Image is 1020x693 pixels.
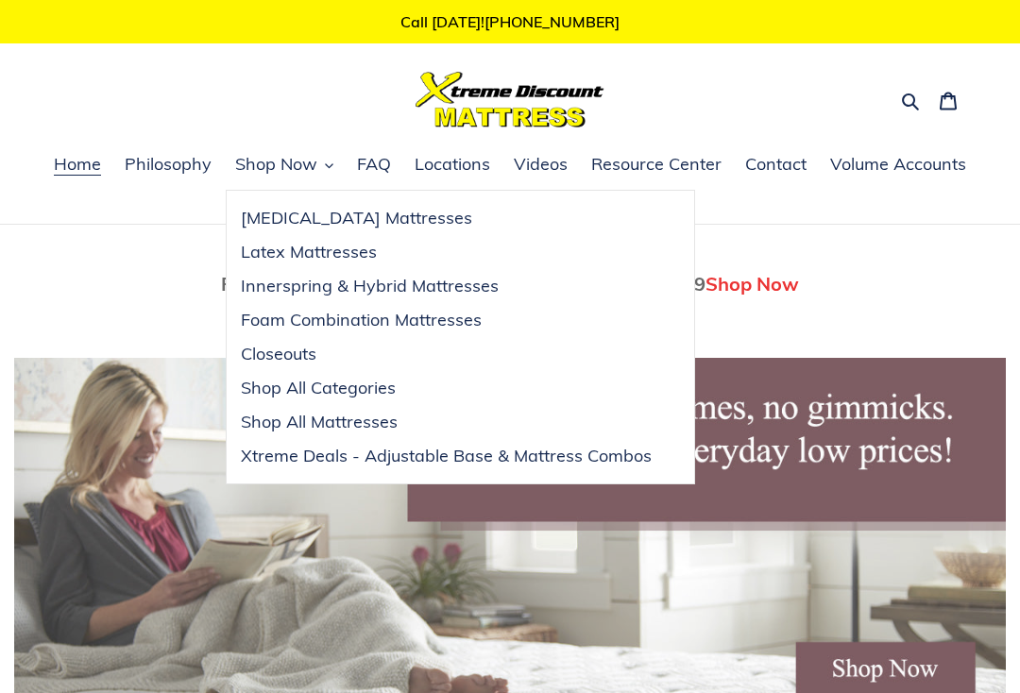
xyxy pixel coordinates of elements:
[227,405,666,439] a: Shop All Mattresses
[484,12,620,31] a: [PHONE_NUMBER]
[241,207,472,229] span: [MEDICAL_DATA] Mattresses
[221,272,705,296] span: Fully Adjustable Queen Base With Mattress Only $799
[227,439,666,473] a: Xtreme Deals - Adjustable Base & Mattress Combos
[591,153,722,176] span: Resource Center
[227,371,666,405] a: Shop All Categories
[241,377,396,399] span: Shop All Categories
[357,153,391,176] span: FAQ
[582,151,731,179] a: Resource Center
[415,153,490,176] span: Locations
[241,445,652,467] span: Xtreme Deals - Adjustable Base & Mattress Combos
[227,235,666,269] a: Latex Mattresses
[227,303,666,337] a: Foam Combination Mattresses
[416,72,604,127] img: Xtreme Discount Mattress
[241,241,377,263] span: Latex Mattresses
[235,153,317,176] span: Shop Now
[226,151,343,179] button: Shop Now
[227,269,666,303] a: Innerspring & Hybrid Mattresses
[125,153,212,176] span: Philosophy
[348,151,400,179] a: FAQ
[241,309,482,331] span: Foam Combination Mattresses
[514,153,568,176] span: Videos
[405,151,500,179] a: Locations
[241,411,398,433] span: Shop All Mattresses
[504,151,577,179] a: Videos
[705,272,799,296] span: Shop Now
[115,151,221,179] a: Philosophy
[821,151,976,179] a: Volume Accounts
[736,151,816,179] a: Contact
[227,201,666,235] a: [MEDICAL_DATA] Mattresses
[241,343,316,365] span: Closeouts
[241,275,499,297] span: Innerspring & Hybrid Mattresses
[54,153,101,176] span: Home
[830,153,966,176] span: Volume Accounts
[44,151,110,179] a: Home
[227,337,666,371] a: Closeouts
[745,153,807,176] span: Contact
